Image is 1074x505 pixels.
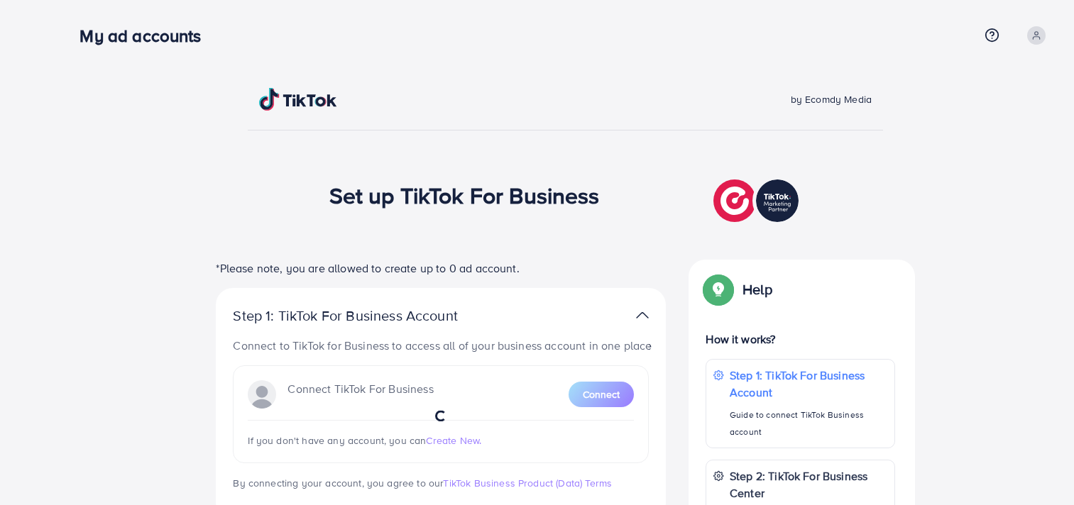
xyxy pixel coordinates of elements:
p: Step 1: TikTok For Business Account [233,307,503,324]
img: TikTok partner [636,305,649,326]
p: Help [743,281,772,298]
h1: Set up TikTok For Business [329,182,600,209]
p: *Please note, you are allowed to create up to 0 ad account. [216,260,666,277]
img: TikTok [259,88,337,111]
p: Guide to connect TikTok Business account [730,406,887,440]
img: Popup guide [706,277,731,302]
p: Step 2: TikTok For Business Center [730,467,887,501]
span: by Ecomdy Media [791,92,872,106]
h3: My ad accounts [80,26,212,46]
p: Step 1: TikTok For Business Account [730,367,887,401]
p: How it works? [706,331,894,348]
img: TikTok partner [713,176,802,226]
